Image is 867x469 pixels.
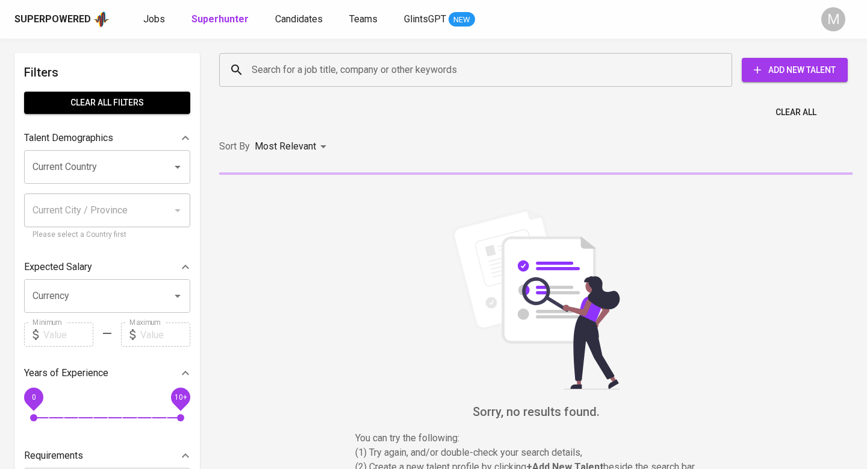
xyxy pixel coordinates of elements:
div: Most Relevant [255,136,331,158]
span: Add New Talent [751,63,838,78]
span: NEW [449,14,475,26]
span: 10+ [174,393,187,401]
p: Most Relevant [255,139,316,154]
span: Teams [349,13,378,25]
div: M [821,7,845,31]
img: file_searching.svg [446,209,626,389]
p: Requirements [24,449,83,463]
p: Please select a Country first [33,229,182,241]
p: You can try the following : [355,431,716,445]
div: Expected Salary [24,255,190,279]
button: Add New Talent [742,58,848,82]
a: Superhunter [191,12,251,27]
p: Sort By [219,139,250,154]
a: GlintsGPT NEW [404,12,475,27]
h6: Filters [24,63,190,82]
a: Candidates [275,12,325,27]
div: Superpowered [14,13,91,27]
button: Clear All filters [24,92,190,114]
span: GlintsGPT [404,13,446,25]
input: Value [43,323,93,347]
p: Years of Experience [24,366,108,380]
a: Superpoweredapp logo [14,10,110,28]
h6: Sorry, no results found. [219,402,853,421]
div: Years of Experience [24,361,190,385]
a: Jobs [143,12,167,27]
a: Teams [349,12,380,27]
span: Clear All filters [34,95,181,110]
span: Candidates [275,13,323,25]
p: Talent Demographics [24,131,113,145]
div: Talent Demographics [24,126,190,150]
span: 0 [31,393,36,401]
img: app logo [93,10,110,28]
input: Value [140,323,190,347]
button: Clear All [771,101,821,124]
span: Clear All [775,105,816,120]
p: (1) Try again, and/or double-check your search details, [355,445,716,460]
span: Jobs [143,13,165,25]
b: Superhunter [191,13,249,25]
p: Expected Salary [24,260,92,274]
button: Open [169,159,186,175]
button: Open [169,288,186,304]
div: Requirements [24,444,190,468]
